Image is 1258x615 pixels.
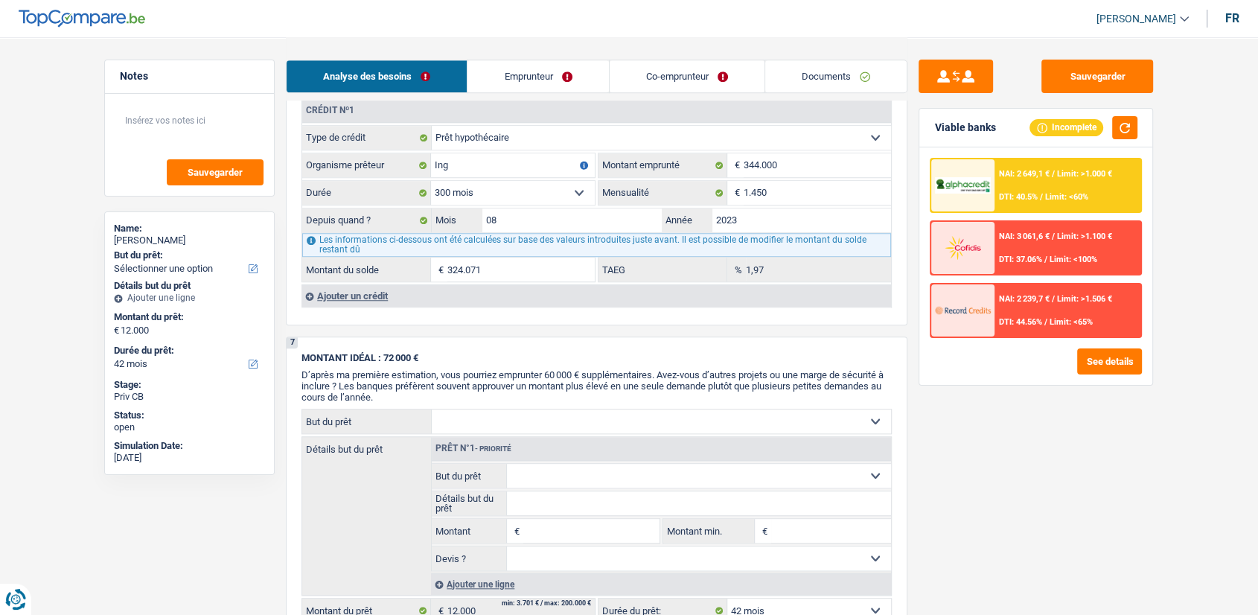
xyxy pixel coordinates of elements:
div: fr [1225,11,1239,25]
label: Durée du prêt: [114,345,262,357]
label: Montant [432,519,507,543]
span: DTI: 37.06% [999,255,1042,264]
div: Viable banks [934,121,995,134]
span: DTI: 44.56% [999,317,1042,327]
span: Limit: <65% [1050,317,1093,327]
label: Mensualité [598,181,727,205]
span: € [507,519,523,543]
label: Devis ? [432,547,507,570]
label: Organisme prêteur [302,153,431,177]
span: € [727,181,744,205]
button: Sauvegarder [1041,60,1153,93]
span: - Priorité [475,444,511,453]
label: Montant min. [663,519,754,543]
label: Détails but du prêt [302,437,431,454]
div: Simulation Date: [114,440,265,452]
span: [PERSON_NAME] [1096,13,1176,25]
a: [PERSON_NAME] [1085,7,1189,31]
span: Sauvegarder [188,168,243,177]
a: Documents [765,60,907,92]
div: Ajouter une ligne [431,573,891,595]
div: Priv CB [114,391,265,403]
label: But du prêt [432,464,507,488]
div: [DATE] [114,452,265,464]
div: Détails but du prêt [114,280,265,292]
span: € [431,258,447,281]
label: Montant emprunté [598,153,727,177]
div: Name: [114,223,265,235]
div: Stage: [114,379,265,391]
span: / [1044,255,1047,264]
label: Détails but du prêt [432,491,507,515]
label: Montant du prêt: [114,311,262,323]
span: € [727,153,744,177]
div: open [114,421,265,433]
label: But du prêt [302,410,432,433]
div: [PERSON_NAME] [114,235,265,246]
div: Les informations ci-dessous ont été calculées sur base des valeurs introduites juste avant. Il es... [302,233,891,257]
div: min: 3.701 € / max: 200.000 € [502,600,591,607]
span: % [727,258,746,281]
label: Année [662,208,712,232]
div: Ajouter un crédit [301,284,891,307]
h5: Notes [120,70,259,83]
div: Status: [114,410,265,421]
div: 7 [287,337,298,348]
span: Limit: <60% [1045,192,1088,202]
label: Depuis quand ? [302,208,432,232]
span: / [1040,192,1043,202]
span: MONTANT IDÉAL : 72 000 € [301,352,418,363]
span: Limit: <100% [1050,255,1097,264]
img: Cofidis [935,234,990,261]
a: Analyse des besoins [287,60,467,92]
span: / [1052,169,1055,179]
span: NAI: 2 649,1 € [999,169,1050,179]
label: But du prêt: [114,249,262,261]
span: Limit: >1.506 € [1057,294,1112,304]
span: NAI: 3 061,6 € [999,232,1050,241]
div: Crédit nº1 [302,106,358,115]
input: AAAA [712,208,892,232]
span: DTI: 40.5% [999,192,1038,202]
div: Prêt n°1 [432,444,515,453]
span: / [1044,317,1047,327]
button: See details [1077,348,1142,375]
img: AlphaCredit [935,177,990,194]
label: TAEG [598,258,727,281]
span: Limit: >1.000 € [1057,169,1112,179]
span: D’après ma première estimation, vous pourriez emprunter 60 000 € supplémentaires. Avez-vous d’aut... [301,369,884,403]
a: Co-emprunteur [610,60,764,92]
div: Incomplete [1029,119,1103,136]
div: Ajouter une ligne [114,293,265,303]
img: TopCompare Logo [19,10,145,28]
span: / [1052,232,1055,241]
label: Durée [302,181,431,205]
span: / [1052,294,1055,304]
span: € [755,519,771,543]
input: MM [482,208,662,232]
label: Mois [432,208,482,232]
span: NAI: 2 239,7 € [999,294,1050,304]
label: Type de crédit [302,126,432,150]
button: Sauvegarder [167,159,264,185]
a: Emprunteur [467,60,608,92]
span: € [114,325,119,337]
img: Record Credits [935,296,990,324]
label: Montant du solde [302,258,431,281]
span: Limit: >1.100 € [1057,232,1112,241]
